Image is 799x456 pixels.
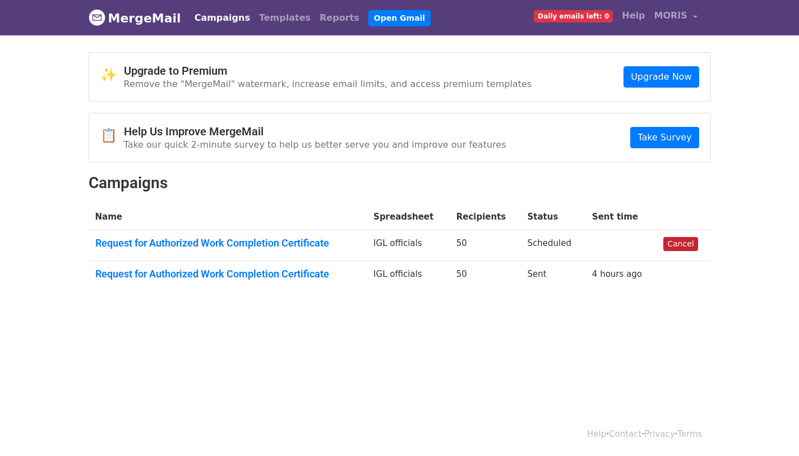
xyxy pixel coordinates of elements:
a: Open Gmail [368,10,431,26]
th: Sent time [585,204,657,230]
iframe: Chat Widget [743,402,799,456]
span: ✨ [100,67,124,83]
a: Reports [315,7,364,29]
img: MergeMail logo [89,9,105,26]
td: 50 [450,261,521,291]
a: MORIS [650,4,702,31]
h4: Help Us Improve MergeMail [124,125,506,138]
a: Templates [255,7,315,29]
a: Request for Authorized Work Completion Certificate [95,237,361,249]
a: Terms [677,429,702,439]
a: Cancel [663,237,698,251]
h4: Upgrade to Premium [124,64,532,77]
a: MergeMail [89,6,181,30]
a: Take Survey [630,127,699,148]
td: IGL officials [367,230,450,261]
th: Name [89,204,367,230]
td: Sent [520,261,585,291]
span: Daily emails left: 0 [534,10,613,22]
th: Status [520,204,585,230]
td: 50 [450,230,521,261]
a: Upgrade Now [624,66,699,88]
span: MORIS [654,9,687,22]
a: Help [617,4,649,27]
a: Contact [609,429,641,439]
a: 4 hours ago [592,269,642,279]
a: Campaigns [190,7,255,29]
a: Help [587,429,606,439]
h2: Campaigns [89,174,711,193]
p: Take our quick 2-minute survey to help us better serve you and improve our features [124,139,506,151]
a: Privacy [644,429,675,439]
p: Remove the "MergeMail" watermark, increase email limits, and access premium templates [124,78,532,90]
th: Spreadsheet [367,204,450,230]
span: 📋 [100,127,124,144]
a: Daily emails left: 0 [529,4,617,27]
th: Recipients [450,204,521,230]
td: Scheduled [520,230,585,261]
a: Request for Authorized Work Completion Certificate [95,268,361,280]
td: IGL officials [367,261,450,291]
